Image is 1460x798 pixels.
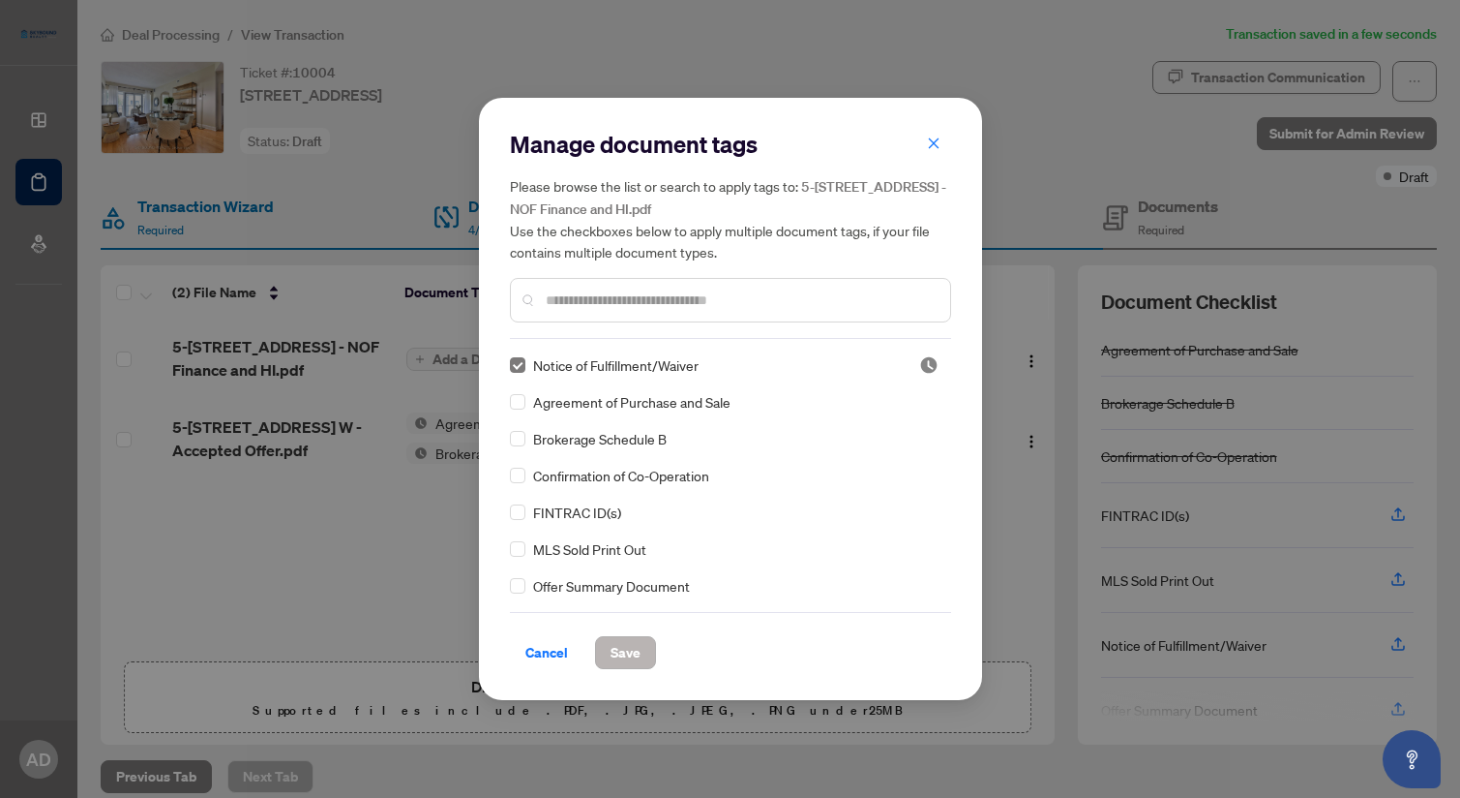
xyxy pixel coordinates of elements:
span: Confirmation of Co-Operation [533,465,709,486]
span: Pending Review [919,355,939,375]
button: Save [595,636,656,669]
span: FINTRAC ID(s) [533,502,621,523]
h2: Manage document tags [510,129,951,160]
span: Agreement of Purchase and Sale [533,391,730,413]
button: Open asap [1383,730,1441,788]
button: Cancel [510,636,583,669]
span: Save [611,637,641,668]
span: close [927,137,940,150]
h5: Please browse the list or search to apply tags to: Use the checkboxes below to apply multiple doc... [510,175,951,262]
span: Notice of Fulfillment/Waiver [533,354,699,376]
span: Brokerage Schedule B [533,428,667,449]
span: MLS Sold Print Out [533,538,646,560]
span: Offer Summary Document [533,575,690,597]
span: Cancel [525,637,568,668]
img: status [919,355,939,375]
